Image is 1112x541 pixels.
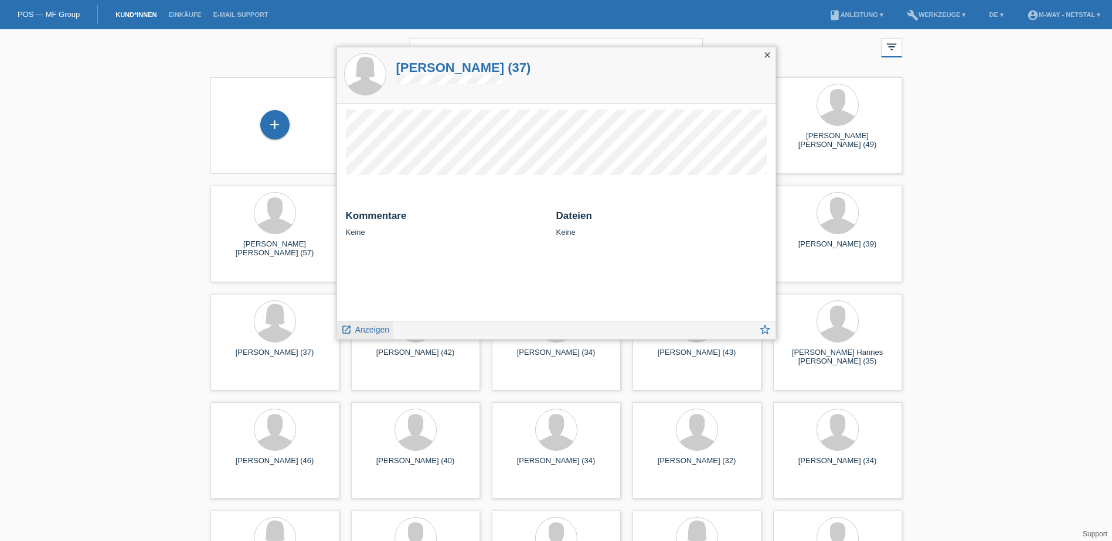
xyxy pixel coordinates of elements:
[341,321,390,336] a: launch Anzeigen
[355,325,389,334] span: Anzeigen
[18,10,80,19] a: POS — MF Group
[829,9,841,21] i: book
[410,38,703,66] input: Suche...
[642,348,752,367] div: [PERSON_NAME] (43)
[823,11,889,18] a: bookAnleitung ▾
[783,456,893,475] div: [PERSON_NAME] (34)
[983,11,1009,18] a: DE ▾
[556,210,767,228] h2: Dateien
[642,456,752,475] div: [PERSON_NAME] (32)
[759,323,771,336] i: star_border
[501,456,611,475] div: [PERSON_NAME] (34)
[556,210,767,237] div: Keine
[783,131,893,150] div: [PERSON_NAME] [PERSON_NAME] (49)
[162,11,207,18] a: Einkäufe
[396,60,531,75] a: [PERSON_NAME] (37)
[501,348,611,367] div: [PERSON_NAME] (34)
[208,11,274,18] a: E-Mail Support
[901,11,972,18] a: buildWerkzeuge ▾
[885,40,898,53] i: filter_list
[110,11,162,18] a: Kund*innen
[1083,530,1107,538] a: Support
[361,348,471,367] div: [PERSON_NAME] (42)
[1027,9,1039,21] i: account_circle
[763,50,772,60] i: close
[361,456,471,475] div: [PERSON_NAME] (40)
[341,324,352,335] i: launch
[783,239,893,258] div: [PERSON_NAME] (39)
[907,9,919,21] i: build
[759,324,771,339] a: star_border
[783,348,893,367] div: [PERSON_NAME] Hannes [PERSON_NAME] (35)
[346,210,548,237] div: Keine
[1021,11,1106,18] a: account_circlem-way - Netstal ▾
[220,348,330,367] div: [PERSON_NAME] (37)
[346,210,548,228] h2: Kommentare
[220,239,330,258] div: [PERSON_NAME] [PERSON_NAME] (57)
[220,456,330,475] div: [PERSON_NAME] (46)
[261,115,289,135] div: Kund*in hinzufügen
